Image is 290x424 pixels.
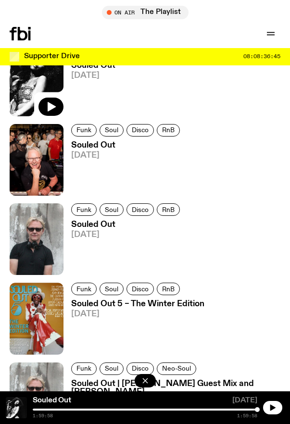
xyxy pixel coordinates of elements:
h3: Souled Out [71,141,183,150]
span: RnB [162,206,175,213]
a: Funk [71,124,97,137]
span: [DATE] [71,310,204,318]
a: Souled Out[DATE] [63,221,183,275]
span: Funk [76,365,91,372]
a: Souled Out[DATE] [63,141,183,196]
span: 08:08:36:45 [243,54,280,59]
span: Soul [105,365,118,372]
span: Disco [132,206,149,213]
a: Disco [126,283,154,295]
a: Souled Out 5 – The Winter Edition[DATE] [63,300,204,354]
span: RnB [162,126,175,134]
a: Disco [126,203,154,216]
a: Souled Out [33,397,71,404]
span: Soul [105,206,118,213]
h3: Souled Out [71,221,183,229]
span: [DATE] [71,72,183,80]
span: RnB [162,286,175,293]
span: 1:59:58 [33,413,53,418]
a: RnB [157,124,180,137]
a: Soul [100,362,124,375]
span: Funk [76,126,91,134]
span: Soul [105,286,118,293]
a: RnB [157,203,180,216]
h3: Souled Out | [PERSON_NAME] Guest Mix and [PERSON_NAME] [71,380,280,396]
span: Funk [76,286,91,293]
span: [DATE] [232,397,257,407]
h3: Supporter Drive [24,53,80,60]
span: Disco [132,286,149,293]
span: Funk [76,206,91,213]
a: RnB [157,283,180,295]
h3: Souled Out [71,62,183,70]
a: Soul [100,203,124,216]
span: Disco [132,126,149,134]
a: Soul [100,283,124,295]
a: Funk [71,283,97,295]
a: Funk [71,203,97,216]
span: Neo-Soul [162,365,191,372]
h3: Souled Out 5 – The Winter Edition [71,300,204,308]
a: Soul [100,124,124,137]
span: Soul [105,126,118,134]
span: Disco [132,365,149,372]
span: [DATE] [71,231,183,239]
a: Funk [71,362,97,375]
button: On AirThe Playlist [102,6,189,19]
span: 1:59:58 [237,413,257,418]
a: Disco [126,124,154,137]
span: [DATE] [71,151,183,160]
img: Stephen looks directly at the camera, wearing a black tee, black sunglasses and headphones around... [10,203,63,275]
a: Neo-Soul [157,362,196,375]
a: Souled Out[DATE] [63,62,183,116]
a: Disco [126,362,154,375]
